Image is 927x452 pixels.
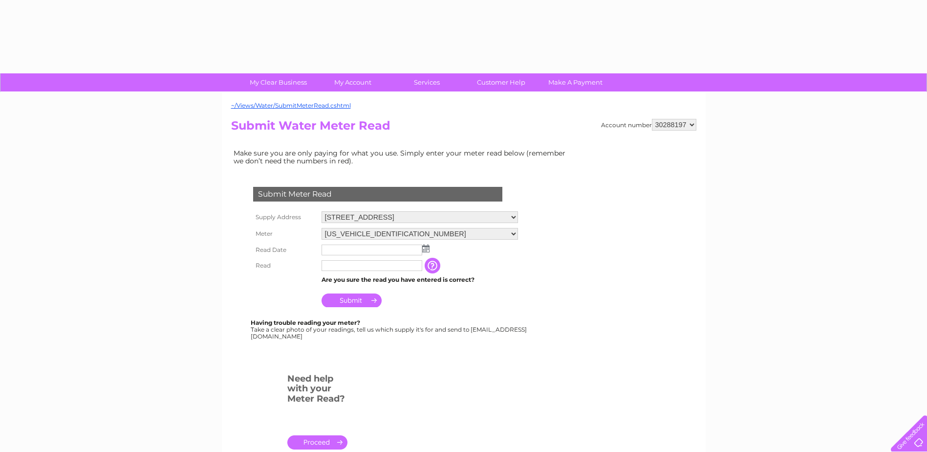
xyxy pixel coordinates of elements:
a: My Clear Business [238,73,319,91]
img: ... [422,245,430,252]
th: Read [251,258,319,273]
td: Are you sure the read you have entered is correct? [319,273,520,286]
h3: Need help with your Meter Read? [287,372,347,409]
a: . [287,435,347,450]
input: Submit [322,294,382,307]
div: Submit Meter Read [253,187,502,202]
h2: Submit Water Meter Read [231,119,696,137]
a: Services [387,73,467,91]
th: Meter [251,226,319,242]
div: Account number [601,119,696,131]
div: Take a clear photo of your readings, tell us which supply it's for and send to [EMAIL_ADDRESS][DO... [251,319,528,339]
a: Make A Payment [535,73,616,91]
td: Make sure you are only paying for what you use. Simply enter your meter read below (remember we d... [231,147,573,167]
a: My Account [312,73,393,91]
th: Supply Address [251,209,319,226]
a: ~/Views/Water/SubmitMeterRead.cshtml [231,102,351,109]
b: Having trouble reading your meter? [251,319,360,326]
th: Read Date [251,242,319,258]
a: Customer Help [461,73,541,91]
input: Information [425,258,442,273]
